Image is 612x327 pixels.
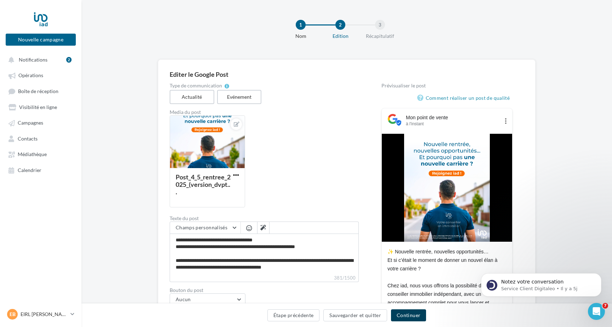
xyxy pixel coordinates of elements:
[18,167,41,173] span: Calendrier
[176,173,231,196] div: Post_4_5_rentree_2025_(version_dvpt...
[267,309,320,321] button: Étape précédente
[4,116,77,129] a: Campagnes
[170,83,222,88] span: Type de communication
[18,73,43,79] span: Opérations
[170,222,240,234] button: Champs personnalisés
[6,308,76,321] a: EB EIRL [PERSON_NAME]
[381,83,512,88] div: Prévisualiser le post
[4,148,77,160] a: Médiathèque
[170,71,524,78] div: Editer le Google Post
[10,311,16,318] span: EB
[170,274,359,282] label: 381/1500
[318,33,363,40] div: Edition
[323,309,387,321] button: Sauvegarder et quitter
[417,94,512,102] a: Comment réaliser un post de qualité
[18,136,38,142] span: Contacts
[375,20,385,30] div: 3
[357,33,403,40] div: Récapitulatif
[588,303,605,320] iframe: Intercom live chat
[18,120,43,126] span: Campagnes
[170,110,359,115] div: Media du post
[66,57,72,63] div: 2
[176,224,227,230] span: Champs personnalisés
[19,104,57,110] span: Visibilité en ligne
[18,88,58,94] span: Boîte de réception
[4,132,77,145] a: Contacts
[4,101,77,113] a: Visibilité en ligne
[335,20,345,30] div: 2
[19,57,47,63] span: Notifications
[602,303,608,309] span: 7
[470,258,612,308] iframe: Intercom notifications message
[176,296,191,302] span: Aucun
[170,293,245,305] button: Aucun
[391,309,426,321] button: Continuer
[296,20,306,30] div: 1
[217,90,262,104] label: Evénement
[406,121,499,127] div: à l'instant
[6,34,76,46] button: Nouvelle campagne
[4,69,77,81] a: Opérations
[170,90,214,104] label: Actualité
[406,114,499,121] div: Mon point de vente
[404,134,490,242] img: Post_4_5_rentree_2025_(version_dvpt)_1
[21,311,68,318] p: EIRL [PERSON_NAME]
[18,151,47,157] span: Médiathèque
[4,85,77,98] a: Boîte de réception
[170,216,359,221] label: Texte du post
[4,163,77,176] a: Calendrier
[4,53,74,66] button: Notifications 2
[170,288,359,293] label: Bouton du post
[278,33,323,40] div: Nom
